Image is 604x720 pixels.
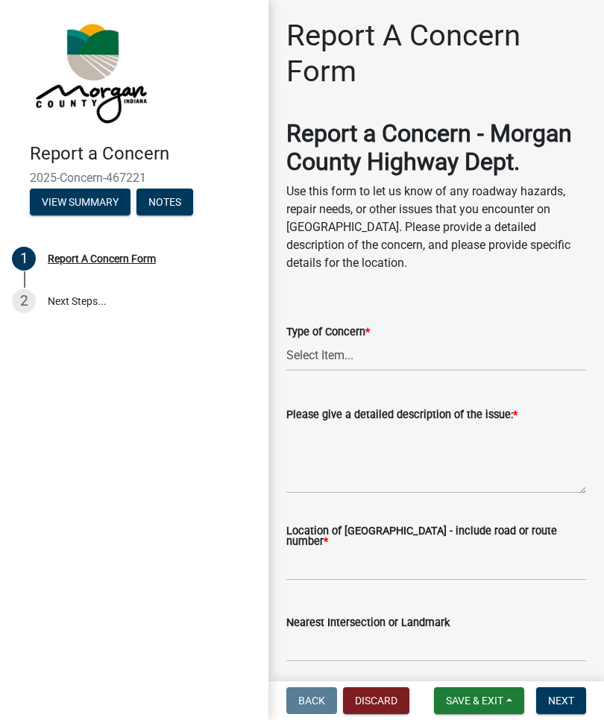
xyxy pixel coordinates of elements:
[286,18,586,89] h1: Report A Concern Form
[536,687,586,714] button: Next
[548,695,574,707] span: Next
[12,247,36,271] div: 1
[48,253,156,264] div: Report A Concern Form
[286,618,450,628] label: Nearest Intersection or Landmark
[12,289,36,313] div: 2
[30,16,150,127] img: Morgan County, Indiana
[286,687,337,714] button: Back
[286,119,572,176] strong: Report a Concern - Morgan County Highway Dept.
[343,687,409,714] button: Discard
[136,197,193,209] wm-modal-confirm: Notes
[286,327,370,338] label: Type of Concern
[286,183,586,272] p: Use this form to let us know of any roadway hazards, repair needs, or other issues that you encou...
[30,171,239,185] span: 2025-Concern-467221
[446,695,503,707] span: Save & Exit
[30,197,130,209] wm-modal-confirm: Summary
[298,695,325,707] span: Back
[434,687,524,714] button: Save & Exit
[286,410,518,420] label: Please give a detailed description of the issue:
[30,143,257,165] h4: Report a Concern
[136,189,193,215] button: Notes
[30,189,130,215] button: View Summary
[286,526,586,548] label: Location of [GEOGRAPHIC_DATA] - include road or route number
